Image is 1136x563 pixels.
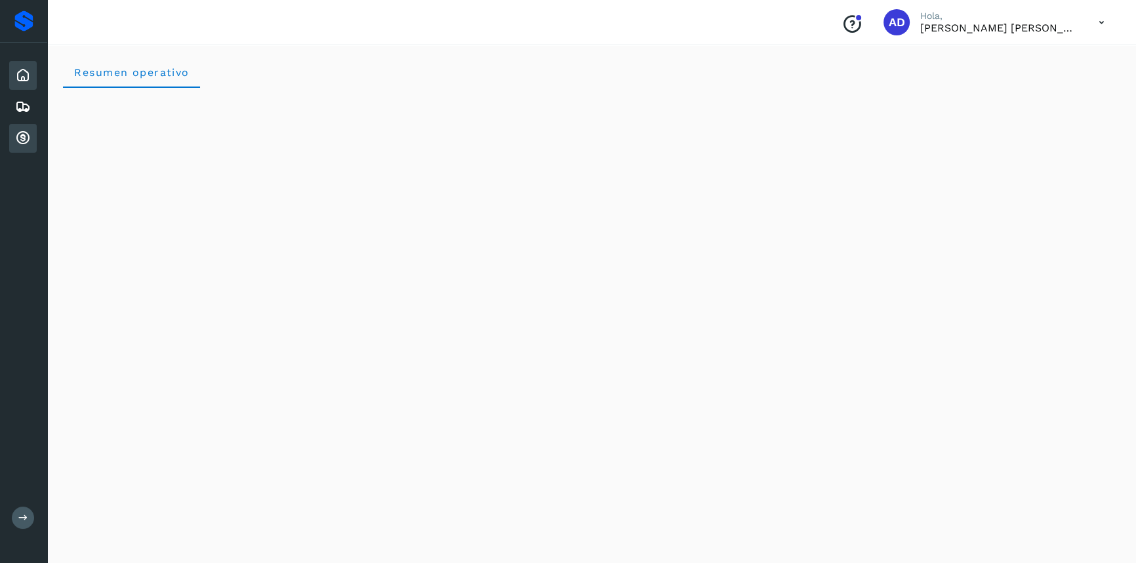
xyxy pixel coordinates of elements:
p: ALMA DELIA CASTAÑEDA MERCADO [920,22,1078,34]
div: Inicio [9,61,37,90]
div: Cuentas por cobrar [9,124,37,153]
div: Embarques [9,92,37,121]
span: Resumen operativo [73,66,190,79]
p: Hola, [920,10,1078,22]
